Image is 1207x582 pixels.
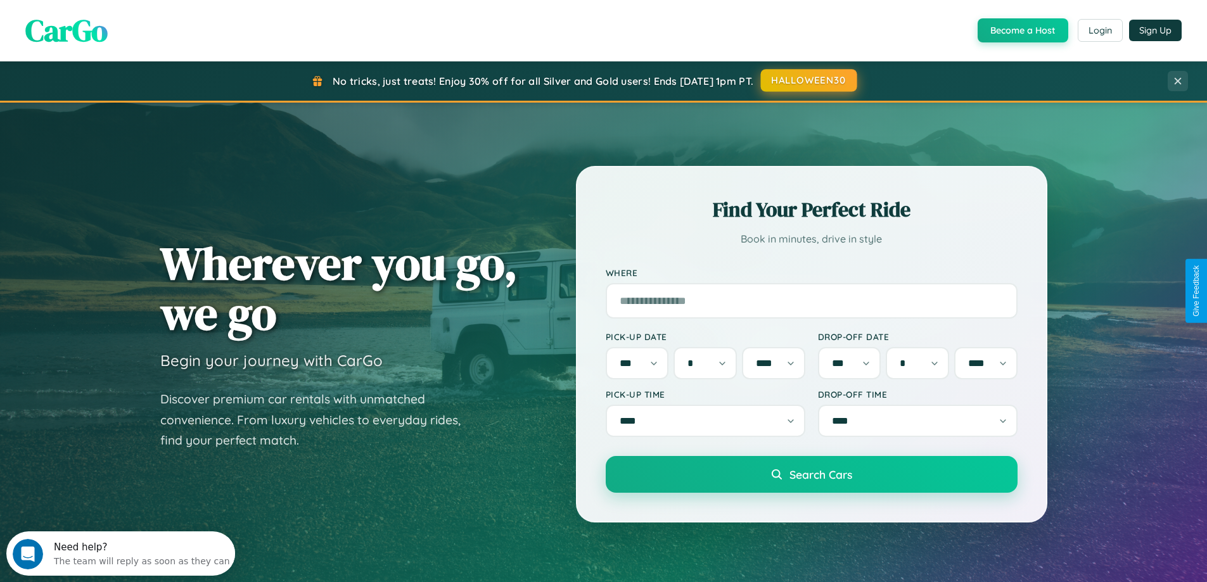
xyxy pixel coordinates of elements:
[5,5,236,40] div: Open Intercom Messenger
[160,238,518,338] h1: Wherever you go, we go
[13,539,43,569] iframe: Intercom live chat
[789,467,852,481] span: Search Cars
[48,21,224,34] div: The team will reply as soon as they can
[1129,20,1182,41] button: Sign Up
[48,11,224,21] div: Need help?
[606,267,1018,278] label: Where
[1192,265,1201,317] div: Give Feedback
[606,456,1018,493] button: Search Cars
[761,69,857,92] button: HALLOWEEN30
[978,18,1068,42] button: Become a Host
[6,531,235,576] iframe: Intercom live chat discovery launcher
[333,75,753,87] span: No tricks, just treats! Enjoy 30% off for all Silver and Gold users! Ends [DATE] 1pm PT.
[25,9,108,51] span: CarGo
[160,351,383,370] h3: Begin your journey with CarGo
[818,331,1018,342] label: Drop-off Date
[606,331,805,342] label: Pick-up Date
[1078,19,1123,42] button: Login
[606,230,1018,248] p: Book in minutes, drive in style
[606,196,1018,224] h2: Find Your Perfect Ride
[160,389,477,451] p: Discover premium car rentals with unmatched convenience. From luxury vehicles to everyday rides, ...
[606,389,805,400] label: Pick-up Time
[818,389,1018,400] label: Drop-off Time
